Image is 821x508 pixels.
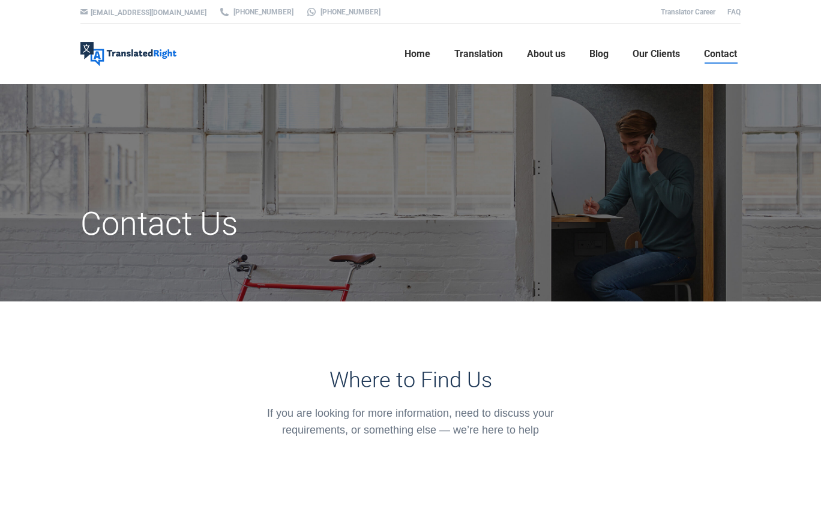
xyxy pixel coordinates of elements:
[404,48,430,60] span: Home
[586,35,612,73] a: Blog
[454,48,503,60] span: Translation
[91,8,206,17] a: [EMAIL_ADDRESS][DOMAIN_NAME]
[633,48,680,60] span: Our Clients
[661,8,715,16] a: Translator Career
[527,48,565,60] span: About us
[727,8,741,16] a: FAQ
[700,35,741,73] a: Contact
[80,204,514,244] h1: Contact Us
[523,35,569,73] a: About us
[629,35,684,73] a: Our Clients
[250,405,571,438] div: If you are looking for more information, need to discuss your requirements, or something else — w...
[451,35,507,73] a: Translation
[305,7,380,17] a: [PHONE_NUMBER]
[589,48,609,60] span: Blog
[401,35,434,73] a: Home
[250,367,571,393] h3: Where to Find Us
[704,48,737,60] span: Contact
[218,7,293,17] a: [PHONE_NUMBER]
[80,42,176,66] img: Translated Right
